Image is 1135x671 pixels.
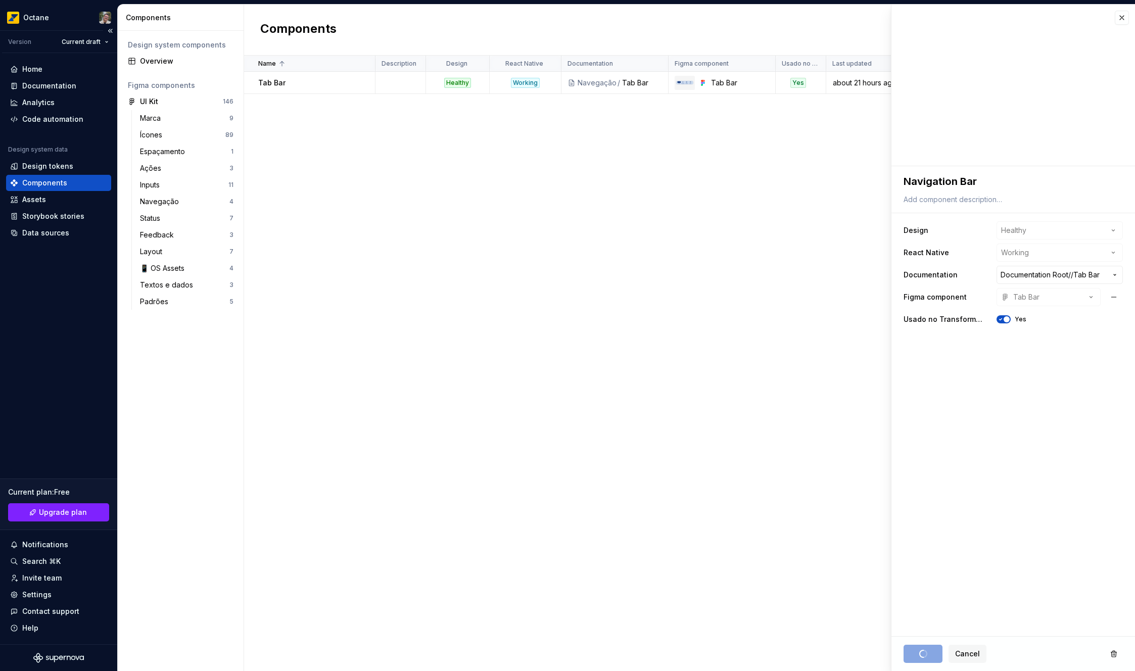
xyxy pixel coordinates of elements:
[832,60,872,68] p: Last updated
[140,263,188,273] div: 📱 OS Assets
[790,78,806,88] div: Yes
[22,178,67,188] div: Components
[140,97,158,107] div: UI Kit
[136,210,238,226] a: Status7
[22,114,83,124] div: Code automation
[904,225,928,235] label: Design
[8,503,109,521] a: Upgrade plan
[6,78,111,94] a: Documentation
[6,570,111,586] a: Invite team
[140,213,164,223] div: Status
[6,175,111,191] a: Components
[128,40,233,50] div: Design system components
[57,35,113,49] button: Current draft
[140,147,189,157] div: Espaçamento
[444,78,471,88] div: Healthy
[1015,315,1026,323] label: Yes
[136,177,238,193] a: Inputs11
[128,80,233,90] div: Figma components
[228,181,233,189] div: 11
[904,292,967,302] label: Figma component
[6,61,111,77] a: Home
[997,266,1123,284] button: Documentation Root//Tab Bar
[505,60,543,68] p: React Native
[229,214,233,222] div: 7
[617,78,622,88] div: /
[567,60,613,68] p: Documentation
[22,623,38,633] div: Help
[2,7,115,28] button: OctaneTiago
[904,248,949,258] label: React Native
[39,507,87,517] span: Upgrade plan
[22,211,84,221] div: Storybook stories
[6,191,111,208] a: Assets
[33,653,84,663] svg: Supernova Logo
[225,131,233,139] div: 89
[22,540,68,550] div: Notifications
[229,164,233,172] div: 3
[955,649,980,659] span: Cancel
[676,80,694,85] img: Tab Bar
[136,127,238,143] a: Ícones89
[99,12,111,24] img: Tiago
[1071,270,1073,280] span: /
[6,94,111,111] a: Analytics
[22,573,62,583] div: Invite team
[6,111,111,127] a: Code automation
[136,194,238,210] a: Navegação4
[258,60,276,68] p: Name
[22,195,46,205] div: Assets
[140,230,178,240] div: Feedback
[22,590,52,600] div: Settings
[8,487,109,497] div: Current plan : Free
[140,113,165,123] div: Marca
[140,56,233,66] div: Overview
[22,228,69,238] div: Data sources
[140,163,165,173] div: Ações
[229,248,233,256] div: 7
[229,281,233,289] div: 3
[6,158,111,174] a: Design tokens
[711,78,769,88] div: Tab Bar
[904,314,984,324] label: Usado no Transforma KMV
[902,172,1121,190] textarea: Navigation Bar
[136,143,238,160] a: Espaçamento1
[229,198,233,206] div: 4
[22,81,76,91] div: Documentation
[136,260,238,276] a: 📱 OS Assets4
[260,21,337,39] h2: Components
[223,98,233,106] div: 146
[140,130,166,140] div: Ícones
[140,297,172,307] div: Padrões
[136,294,238,310] a: Padrões5
[6,587,111,603] a: Settings
[22,606,79,616] div: Contact support
[511,78,540,88] div: Working
[229,114,233,122] div: 9
[904,270,958,280] label: Documentation
[22,98,55,108] div: Analytics
[446,60,467,68] p: Design
[8,146,68,154] div: Design system data
[23,13,49,23] div: Octane
[136,227,238,243] a: Feedback3
[7,12,19,24] img: e8093afa-4b23-4413-bf51-00cde92dbd3f.png
[578,78,617,88] div: Navegação
[140,197,183,207] div: Navegação
[140,180,164,190] div: Inputs
[124,93,238,110] a: UI Kit146
[1001,270,1071,280] span: Documentation Root /
[140,280,197,290] div: Textos e dados
[6,537,111,553] button: Notifications
[229,264,233,272] div: 4
[6,225,111,241] a: Data sources
[229,298,233,306] div: 5
[126,13,240,23] div: Components
[136,110,238,126] a: Marca9
[782,60,818,68] p: Usado no Transforma KMV
[103,24,117,38] button: Collapse sidebar
[891,5,1135,166] iframe: figma-embed
[136,160,238,176] a: Ações3
[382,60,416,68] p: Description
